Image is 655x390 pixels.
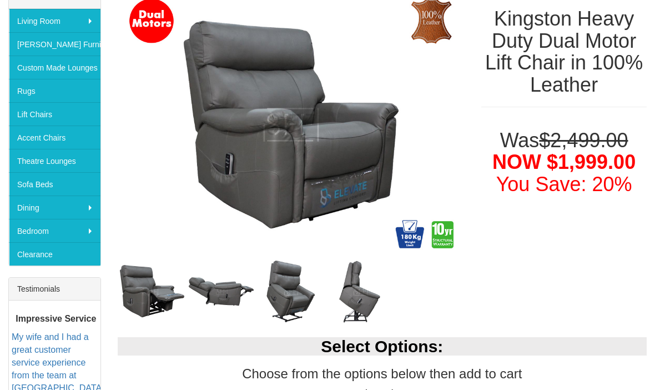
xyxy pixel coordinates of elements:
a: Bedroom [9,219,100,243]
a: Theatre Lounges [9,149,100,173]
span: NOW $1,999.00 [492,151,636,174]
a: Accent Chairs [9,126,100,149]
a: Lift Chairs [9,103,100,126]
del: $2,499.00 [539,129,628,152]
b: Impressive Service [16,315,96,324]
a: [PERSON_NAME] Furniture [9,33,100,56]
a: Living Room [9,9,100,33]
a: Clearance [9,243,100,266]
b: Select Options: [321,338,443,356]
div: Testimonials [9,278,100,301]
a: Custom Made Lounges [9,56,100,79]
h1: Was [481,130,647,196]
a: Sofa Beds [9,173,100,196]
h1: Kingston Heavy Duty Dual Motor Lift Chair in 100% Leather [481,8,647,96]
h3: Choose from the options below then add to cart [118,367,647,382]
a: Dining [9,196,100,219]
a: Rugs [9,79,100,103]
font: You Save: 20% [496,173,632,196]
